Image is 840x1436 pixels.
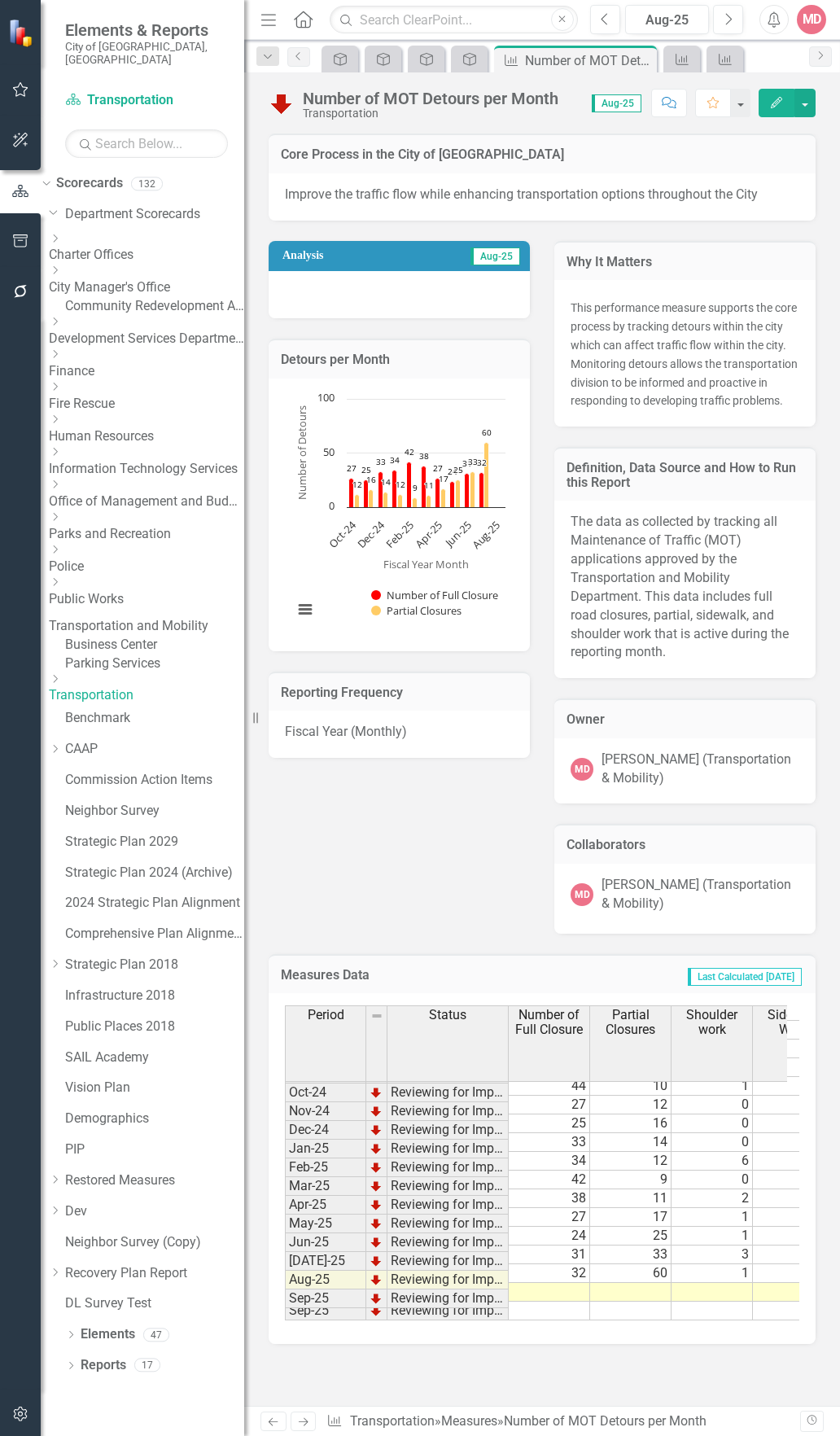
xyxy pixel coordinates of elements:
td: Sep-25 [285,1289,366,1308]
a: Information Technology Services [49,460,244,479]
td: 10 [753,1133,834,1152]
td: 1 [672,1208,753,1227]
a: Elements [81,1325,135,1344]
td: 32 [509,1264,590,1283]
div: MD [571,883,593,906]
a: Strategic Plan 2029 [65,833,244,852]
td: 5 [753,1114,834,1133]
button: MD [797,5,826,34]
td: Reviewing for Improvement [387,1233,509,1252]
a: Demographics [65,1110,244,1128]
td: 8 [753,1171,834,1189]
a: Finance [49,362,244,381]
a: Parks and Recreation [49,525,244,544]
td: Dec-24 [285,1121,366,1140]
a: Public Works [49,590,244,609]
a: Measures [441,1413,497,1429]
text: Apr-25 [413,518,445,550]
td: 0 [672,1133,753,1152]
span: This performance measure supports the core process by tracking detours within the city which can ... [571,301,798,407]
td: Reviewing for Improvement [387,1302,509,1320]
td: 4 [753,1096,834,1114]
td: 33 [590,1246,672,1264]
div: 132 [131,177,163,190]
path: Nov-24, 16. Partial Closures. [369,489,374,507]
path: Jun-25, 31. Number of Full Closure. [465,473,470,507]
img: TnMDeAgwAPMxUmUi88jYAAAAAElFTkSuQmCC [370,1304,383,1317]
text: 60 [482,427,492,438]
path: Dec-24, 14. Partial Closures. [383,492,388,507]
td: 27 [509,1096,590,1114]
text: 9 [413,482,418,493]
path: Jan-25, 12. Partial Closures. [398,494,403,507]
td: 7 [753,1152,834,1171]
td: May-25 [285,1215,366,1233]
td: 12 [590,1096,672,1114]
h3: Core Process in the City of [GEOGRAPHIC_DATA] [281,147,803,162]
text: Dec-24 [354,517,388,551]
img: 8DAGhfEEPCf229AAAAAElFTkSuQmCC [370,1009,383,1022]
path: Mar-25, 38. Number of Full Closure. [422,466,427,507]
a: Reports [81,1356,126,1375]
a: City Manager's Office [49,278,244,297]
div: 47 [143,1328,169,1342]
input: Search Below... [65,129,228,158]
span: Aug-25 [470,247,520,265]
td: 10 [590,1077,672,1096]
a: Parking Services [65,655,244,673]
text: 11 [424,479,434,491]
span: Partial Closures [593,1008,667,1036]
a: Human Resources [49,427,244,446]
td: 7 [753,1002,834,1021]
div: » » [326,1412,799,1431]
h3: Reporting Frequency [281,685,518,700]
div: MD [571,758,593,781]
span: Status [429,1008,466,1022]
img: TnMDeAgwAPMxUmUi88jYAAAAAElFTkSuQmCC [370,1273,383,1286]
h3: Collaborators [567,838,803,852]
img: TnMDeAgwAPMxUmUi88jYAAAAAElFTkSuQmCC [370,1086,383,1099]
td: 1 [672,1264,753,1283]
td: 10 [753,1208,834,1227]
a: Neighbor Survey [65,802,244,821]
td: Aug-25 [285,1271,366,1289]
td: 3 [672,1246,753,1264]
h3: Why It Matters [567,255,803,269]
td: 44 [509,1077,590,1096]
path: Feb-25, 9. Partial Closures. [413,497,418,507]
td: 24 [509,1227,590,1246]
text: Jun-25 [441,518,474,550]
a: Development Services Department [49,330,244,348]
td: Oct-24 [285,1084,366,1102]
input: Search ClearPoint... [330,6,578,34]
text: 27 [347,462,357,474]
td: Apr-25 [285,1196,366,1215]
td: Reviewing for Improvement [387,1102,509,1121]
td: 31 [509,1246,590,1264]
path: Feb-25, 42. Number of Full Closure. [407,462,412,507]
a: Strategic Plan 2018 [65,956,244,974]
a: Dev [65,1202,244,1221]
td: Feb-25 [285,1158,366,1177]
div: Number of MOT Detours per Month [303,90,558,107]
text: 100 [317,390,335,405]
text: 31 [462,458,472,469]
text: 33 [376,456,386,467]
path: Jan-25, 34. Number of Full Closure. [392,470,397,507]
td: Reviewing for Improvement [387,1140,509,1158]
td: 25 [509,1114,590,1133]
div: Chart. Highcharts interactive chart. [285,391,514,635]
td: 25 [590,1227,672,1246]
path: May-25, 24. Number of Full Closure. [450,481,455,507]
td: 1 [672,1227,753,1246]
span: Elements & Reports [65,20,228,40]
h3: Analysis [282,249,389,261]
text: Feb-25 [383,518,416,551]
a: Business Center [65,636,244,655]
div: Transportation [303,107,558,120]
a: Restored Measures [65,1171,244,1190]
td: 27 [509,1208,590,1227]
h3: Definition, Data Source and How to Run this Report [567,461,803,489]
img: TnMDeAgwAPMxUmUi88jYAAAAAElFTkSuQmCC [370,1180,383,1193]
